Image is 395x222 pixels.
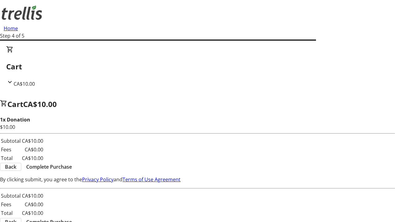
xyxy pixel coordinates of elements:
div: CartCA$10.00 [6,46,389,88]
td: Total [1,209,21,217]
td: Fees [1,146,21,154]
td: CA$10.00 [22,192,44,200]
span: Cart [7,99,23,109]
span: Complete Purchase [26,163,72,171]
h2: Cart [6,61,389,72]
td: Subtotal [1,137,21,145]
button: Complete Purchase [21,163,77,171]
td: CA$10.00 [22,154,44,162]
td: CA$10.00 [22,209,44,217]
td: Fees [1,200,21,208]
td: Total [1,154,21,162]
td: Subtotal [1,192,21,200]
span: CA$10.00 [14,80,35,87]
td: CA$0.00 [22,200,44,208]
td: CA$10.00 [22,137,44,145]
span: CA$10.00 [23,99,57,109]
span: Back [5,163,16,171]
a: Privacy Policy [82,176,114,183]
td: CA$0.00 [22,146,44,154]
a: Terms of Use Agreement [123,176,181,183]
